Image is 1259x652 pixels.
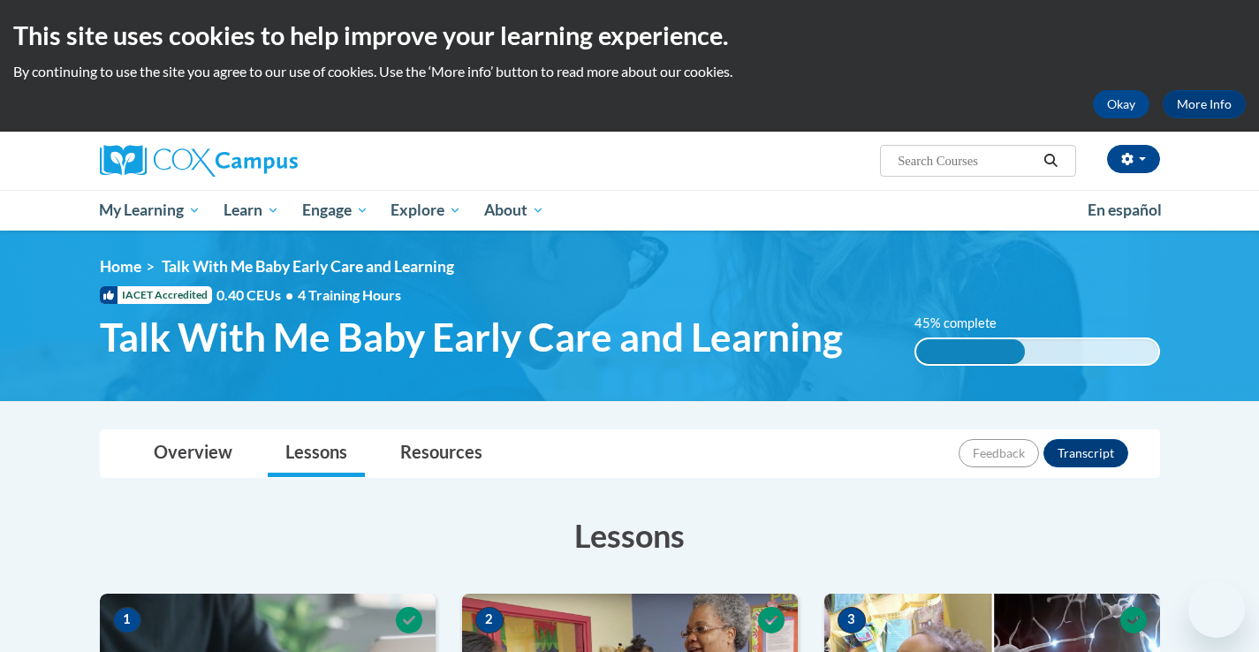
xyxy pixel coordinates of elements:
button: Okay [1093,90,1149,118]
a: En español [1076,192,1173,229]
h2: This site uses cookies to help improve your learning experience. [13,18,1246,53]
span: 4 Training Hours [298,286,401,303]
span: En español [1088,201,1162,219]
input: Search Courses [896,150,1037,171]
a: Home [100,257,141,276]
span: Engage [302,200,368,221]
a: Lessons [268,430,365,477]
button: Feedback [959,439,1039,467]
a: Cox Campus [100,145,436,177]
span: 2 [475,607,504,633]
span: About [484,200,544,221]
a: My Learning [88,190,213,231]
a: More Info [1163,90,1246,118]
a: Explore [379,190,473,231]
span: 1 [113,607,141,633]
span: Explore [391,200,461,221]
span: My Learning [99,200,201,221]
span: Talk With Me Baby Early Care and Learning [100,314,843,360]
iframe: Button to launch messaging window [1188,581,1245,638]
a: Overview [136,430,250,477]
span: 3 [838,607,866,633]
button: Search [1037,150,1064,171]
a: About [473,190,556,231]
a: Learn [212,190,291,231]
span: Learn [224,200,279,221]
a: Resources [383,430,500,477]
div: 45% complete [916,339,1025,364]
label: 45% complete [914,314,1016,333]
button: Account Settings [1107,145,1160,173]
span: IACET Accredited [100,286,212,304]
h3: Lessons [100,513,1160,557]
p: By continuing to use the site you agree to our use of cookies. Use the ‘More info’ button to read... [13,62,1246,81]
span: 0.40 CEUs [216,285,298,305]
span: • [285,286,293,303]
span: Talk With Me Baby Early Care and Learning [162,257,454,276]
img: Cox Campus [100,145,298,177]
a: Engage [291,190,380,231]
button: Transcript [1043,439,1128,467]
div: Main menu [73,190,1187,231]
